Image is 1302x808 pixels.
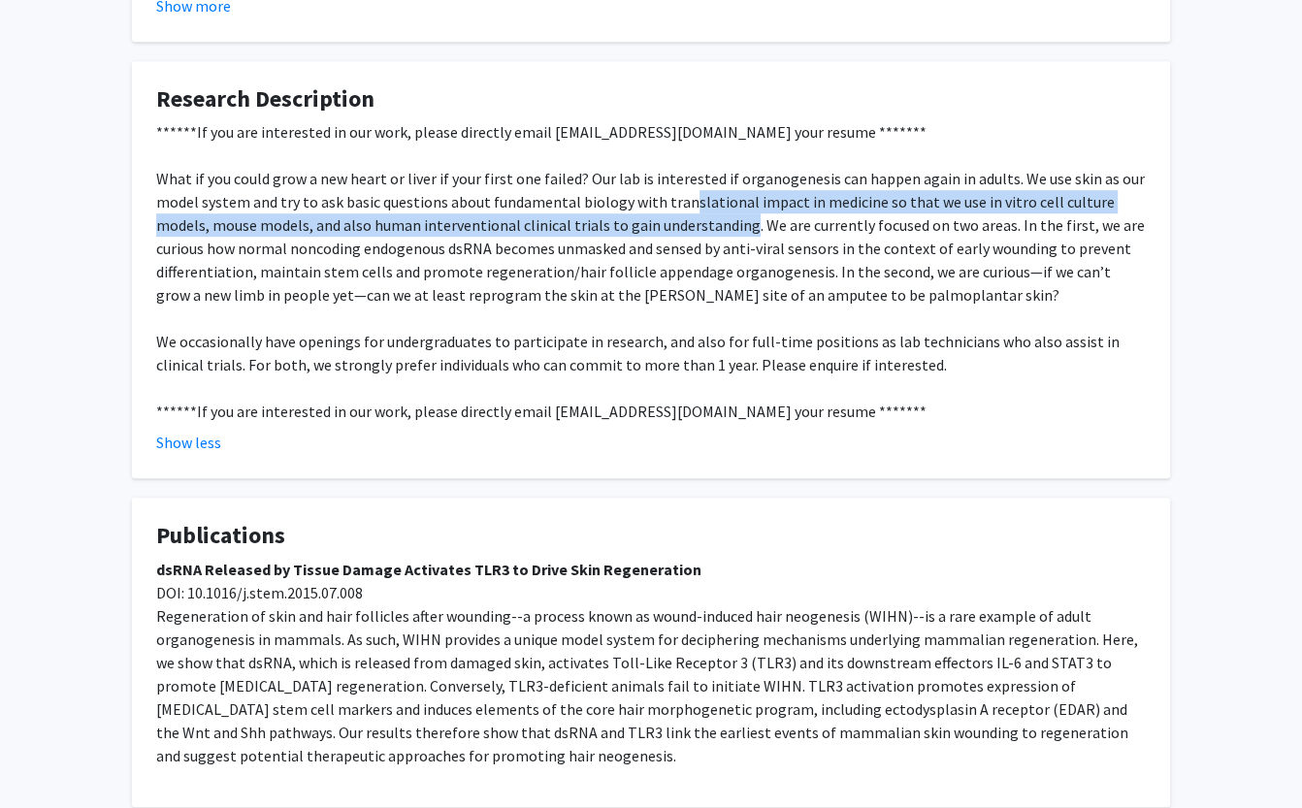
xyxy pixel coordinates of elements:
iframe: Chat [15,721,82,793]
div: ******If you are interested in our work, please directly email [EMAIL_ADDRESS][DOMAIN_NAME] your ... [156,120,1146,423]
strong: dsRNA Released by Tissue Damage Activates TLR3 to Drive Skin Regeneration [156,560,701,579]
span: Regeneration of skin and hair follicles after wounding--a process known as wound-induced hair neo... [156,606,1138,765]
button: Show less [156,431,221,454]
h4: Publications [156,522,1146,550]
span: DOI: 10.1016/j.stem.2015.07.008 [156,583,363,602]
h4: Research Description [156,85,1146,113]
